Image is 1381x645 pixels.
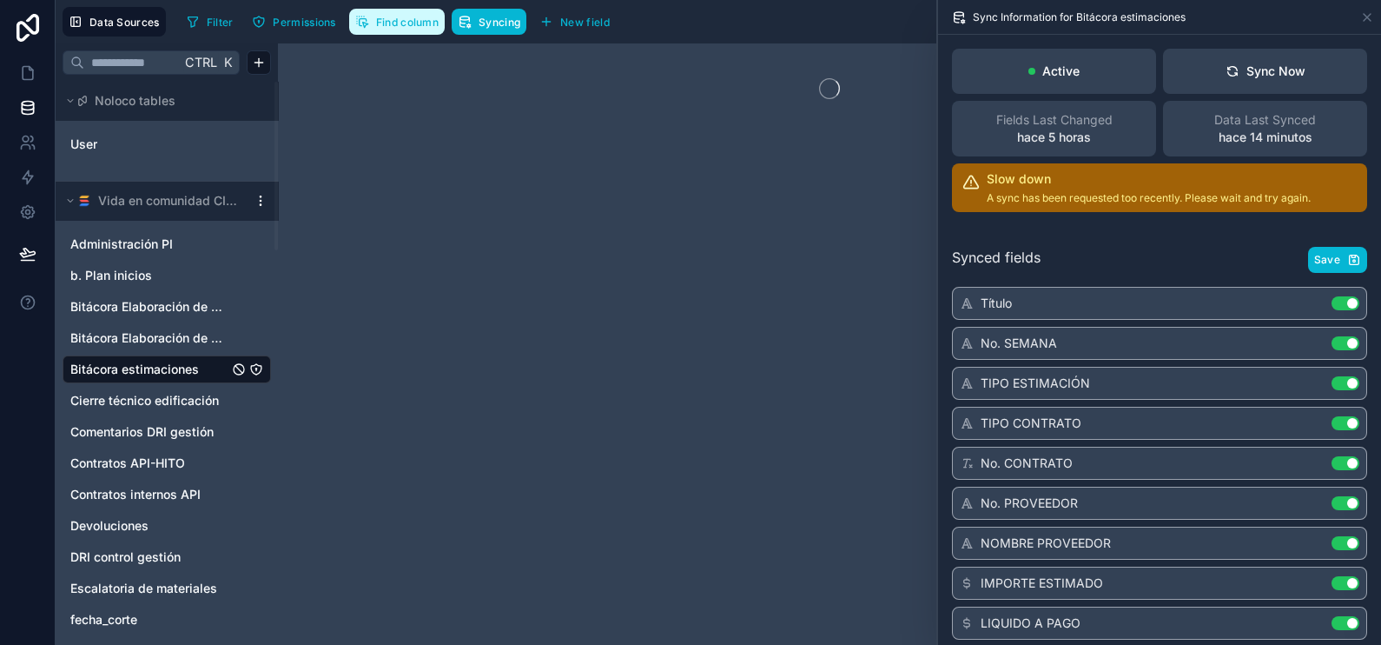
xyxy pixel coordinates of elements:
[246,9,341,35] button: Permissions
[63,293,271,321] div: Bitácora Elaboración de Contratos
[996,111,1113,129] span: Fields Last Changed
[273,16,335,29] span: Permissions
[63,7,166,37] button: Data Sources
[246,9,348,35] a: Permissions
[981,455,1073,472] span: No. CONTRATO
[70,517,149,535] span: Devoluciones
[98,192,239,209] span: Vida en comunidad CISAC
[981,535,1111,552] span: NOMBRE PROVEEDOR
[70,361,199,378] span: Bitácora estimaciones
[63,387,271,415] div: Cierre técnico edificación
[479,16,520,29] span: Syncing
[70,136,211,153] a: User
[70,455,228,472] a: Contratos API-HITO
[70,267,152,284] span: b. Plan inicios
[70,580,217,597] span: Escalatoria de materiales
[89,16,160,29] span: Data Sources
[63,481,271,509] div: Contratos internos API
[70,611,137,628] span: fecha_corte
[981,415,1081,432] span: TIPO CONTRATO
[70,423,228,441] a: Comentarios DRI gestión
[452,9,533,35] a: Syncing
[77,194,91,208] img: SmartSuite logo
[63,449,271,477] div: Contratos API-HITO
[63,356,271,383] div: Bitácora estimaciones
[63,230,271,258] div: Administración PI
[70,580,228,597] a: Escalatoria de materiales
[70,517,228,535] a: Devoluciones
[70,136,97,153] span: User
[1163,49,1367,94] button: Sync Now
[207,16,234,29] span: Filter
[70,611,228,628] a: fecha_corte
[70,423,214,441] span: Comentarios DRI gestión
[981,375,1090,392] span: TIPO ESTIMACIÓN
[63,189,247,213] button: SmartSuite logoVida en comunidad CISAC
[1219,129,1312,146] p: hace 14 minutos
[63,89,261,113] button: Noloco tables
[981,295,1012,312] span: Título
[70,361,228,378] a: Bitácora estimaciones
[70,486,228,503] a: Contratos internos API
[1042,63,1080,80] p: Active
[452,9,526,35] button: Syncing
[1017,129,1091,146] p: hace 5 horas
[70,236,173,253] span: Administración PI
[70,392,219,409] span: Cierre técnico edificación
[981,615,1080,632] span: LIQUIDO A PAGO
[952,247,1041,273] span: Synced fields
[221,57,234,69] span: K
[349,9,445,35] button: Find column
[70,236,228,253] a: Administración PI
[63,418,271,446] div: Comentarios DRI gestión
[63,324,271,352] div: Bitácora Elaboración de Contratos Vertical
[987,191,1311,205] p: A sync has been requested too recently. Please wait and try again.
[70,486,201,503] span: Contratos internos API
[70,549,228,566] a: DRI control gestión
[63,262,271,289] div: b. Plan inicios
[533,9,616,35] button: New field
[70,455,185,472] span: Contratos API-HITO
[376,16,439,29] span: Find column
[180,9,240,35] button: Filter
[1314,253,1340,267] span: Save
[981,575,1103,592] span: IMPORTE ESTIMADO
[63,512,271,540] div: Devoluciones
[183,51,219,73] span: Ctrl
[987,170,1311,188] h2: Slow down
[95,92,175,110] span: Noloco tables
[70,329,228,347] a: Bitácora Elaboración de Contratos Vertical
[70,549,181,566] span: DRI control gestión
[63,130,271,158] div: User
[70,298,228,316] a: Bitácora Elaboración de Contratos
[63,575,271,602] div: Escalatoria de materiales
[560,16,610,29] span: New field
[981,335,1057,352] span: No. SEMANA
[1308,247,1367,273] button: Save
[70,392,228,409] a: Cierre técnico edificación
[973,10,1186,24] span: Sync Information for Bitácora estimaciones
[981,495,1078,512] span: No. PROVEEDOR
[63,606,271,634] div: fecha_corte
[70,267,228,284] a: b. Plan inicios
[1226,63,1305,80] div: Sync Now
[63,543,271,571] div: DRI control gestión
[1214,111,1316,129] span: Data Last Synced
